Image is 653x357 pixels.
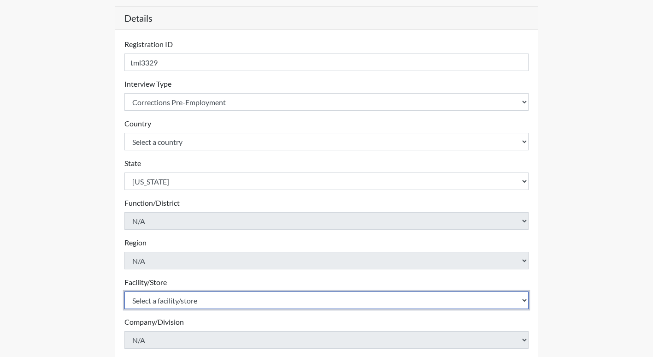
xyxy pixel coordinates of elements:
label: Interview Type [124,78,171,89]
input: Insert a Registration ID, which needs to be a unique alphanumeric value for each interviewee [124,54,529,71]
label: Region [124,237,147,248]
h5: Details [115,7,538,30]
label: Function/District [124,197,180,208]
label: Company/Division [124,316,184,327]
label: Facility/Store [124,277,167,288]
label: Country [124,118,151,129]
label: Registration ID [124,39,173,50]
label: State [124,158,141,169]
